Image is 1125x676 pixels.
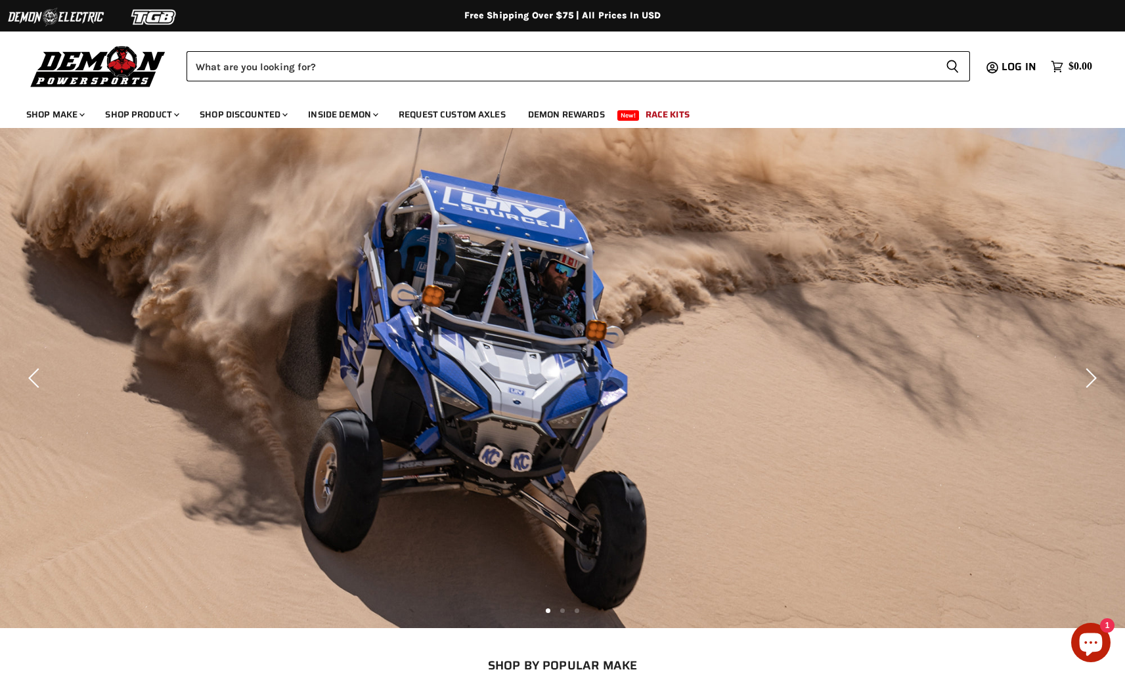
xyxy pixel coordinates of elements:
[617,110,640,121] span: New!
[105,5,204,30] img: TGB Logo 2
[187,51,935,81] input: Search
[518,101,615,128] a: Demon Rewards
[16,96,1089,128] ul: Main menu
[7,5,105,30] img: Demon Electric Logo 2
[26,43,170,89] img: Demon Powersports
[190,101,296,128] a: Shop Discounted
[560,608,565,613] li: Page dot 2
[1069,60,1092,73] span: $0.00
[23,365,49,391] button: Previous
[636,101,699,128] a: Race Kits
[16,101,93,128] a: Shop Make
[935,51,970,81] button: Search
[37,10,1088,22] div: Free Shipping Over $75 | All Prices In USD
[546,608,550,613] li: Page dot 1
[389,101,516,128] a: Request Custom Axles
[1044,57,1099,76] a: $0.00
[1002,58,1036,75] span: Log in
[1076,365,1102,391] button: Next
[996,61,1044,73] a: Log in
[298,101,386,128] a: Inside Demon
[53,658,1072,672] h2: SHOP BY POPULAR MAKE
[95,101,187,128] a: Shop Product
[575,608,579,613] li: Page dot 3
[1067,623,1114,665] inbox-online-store-chat: Shopify online store chat
[187,51,970,81] form: Product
